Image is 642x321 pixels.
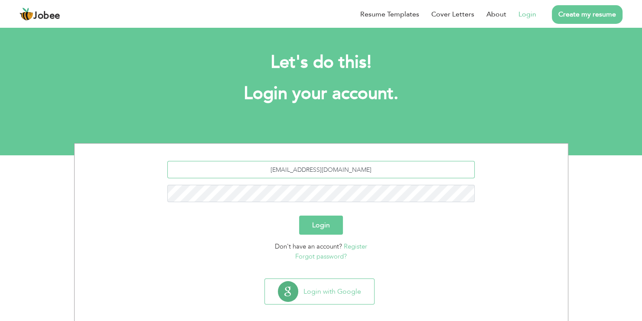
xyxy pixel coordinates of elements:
[20,7,60,21] a: Jobee
[431,9,474,20] a: Cover Letters
[265,279,374,304] button: Login with Google
[87,82,555,105] h1: Login your account.
[344,242,367,251] a: Register
[87,51,555,74] h2: Let's do this!
[295,252,347,261] a: Forgot password?
[360,9,419,20] a: Resume Templates
[33,11,60,21] span: Jobee
[167,161,475,178] input: Email
[20,7,33,21] img: jobee.io
[486,9,506,20] a: About
[518,9,536,20] a: Login
[552,5,622,24] a: Create my resume
[299,216,343,235] button: Login
[275,242,342,251] span: Don't have an account?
